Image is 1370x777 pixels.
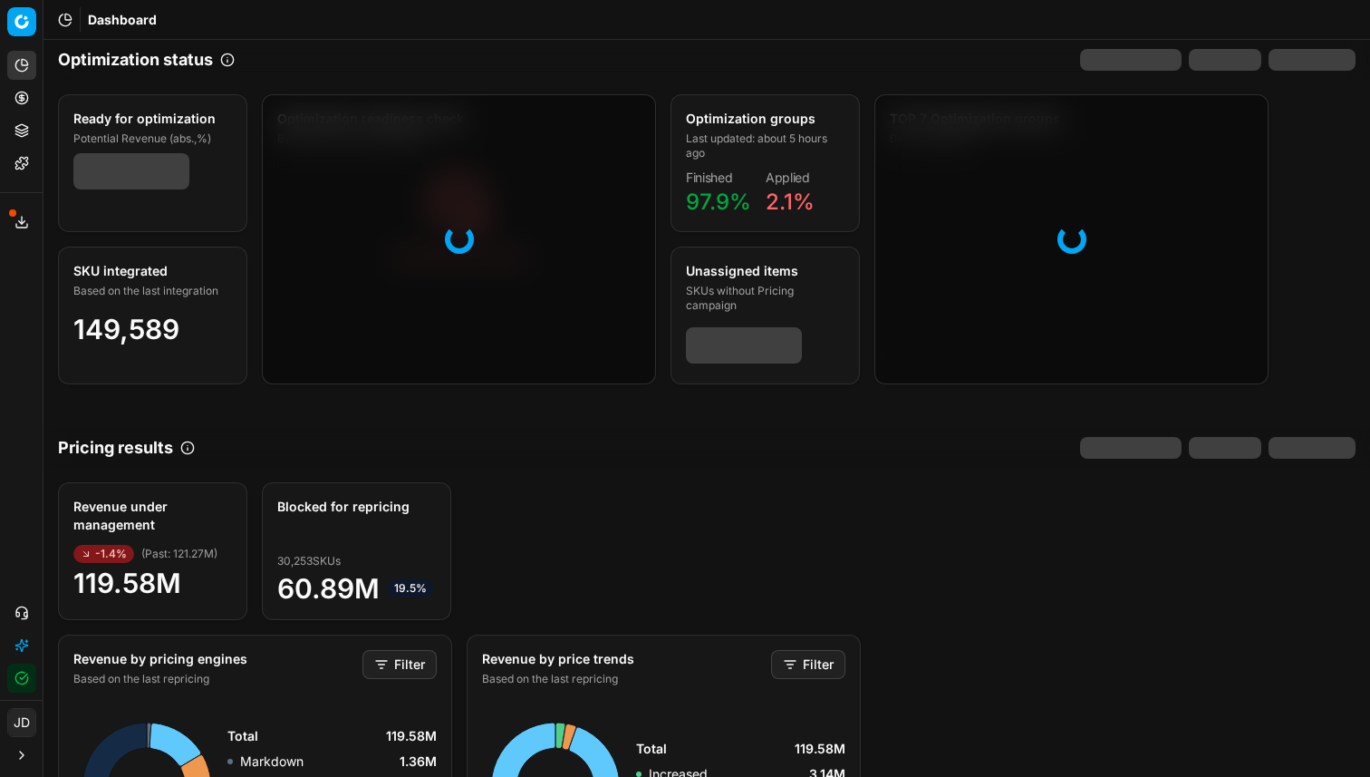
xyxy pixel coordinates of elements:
[58,435,173,461] h2: Pricing results
[766,189,815,215] span: 2.1%
[73,498,228,534] div: Revenue under management
[8,709,35,736] span: JD
[400,753,437,771] span: 1.36M
[73,650,359,668] div: Revenue by pricing engines
[387,579,434,597] span: 19.5%
[73,545,134,563] span: -1.4%
[73,672,359,686] div: Based on the last repricing
[277,572,436,605] span: 60.89M
[73,262,228,280] div: SKU integrated
[277,554,341,568] span: 30,253 SKUs
[141,547,217,561] span: ( Past : 121.27M )
[795,740,845,758] span: 119.58M
[686,131,841,160] div: Last updated: about 5 hours ago
[766,171,815,184] dt: Applied
[362,650,437,679] button: Filter
[7,708,36,737] button: JD
[386,727,437,745] span: 119.58M
[73,313,179,345] span: 149,589
[686,284,841,313] div: SKUs without Pricing campaign
[73,131,228,146] div: Potential Revenue (abs.,%)
[482,672,767,686] div: Based on the last repricing
[686,110,841,128] div: Optimization groups
[771,650,845,679] button: Filter
[636,740,667,758] span: Total
[277,498,432,516] div: Blocked for repricing
[482,650,767,668] div: Revenue by price trends
[73,110,228,128] div: Ready for optimization
[686,171,751,184] dt: Finished
[58,47,213,73] h2: Optimization status
[73,567,232,599] span: 119.58M
[686,262,841,280] div: Unassigned items
[88,11,157,29] nav: breadcrumb
[73,284,228,298] div: Based on the last integration
[240,753,304,771] p: Markdown
[88,11,157,29] span: Dashboard
[227,727,258,745] span: Total
[686,189,751,215] span: 97.9%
